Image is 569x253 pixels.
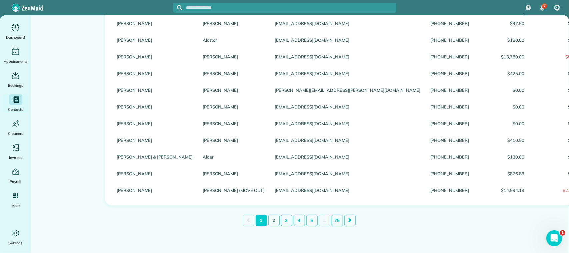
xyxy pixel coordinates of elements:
span: $0.00 [479,121,524,126]
div: [PHONE_NUMBER] [425,115,474,132]
a: 5 [306,215,318,226]
a: [PERSON_NAME] [117,171,193,176]
a: 2 [268,215,280,226]
a: [PERSON_NAME] [203,54,265,59]
span: Cleaners [8,130,23,137]
span: $180.00 [479,38,524,42]
div: [PHONE_NUMBER] [425,65,474,82]
div: [EMAIL_ADDRESS][DOMAIN_NAME] [270,165,425,182]
a: [PERSON_NAME] [203,21,265,26]
span: Dashboard [6,34,25,41]
a: … [319,215,330,226]
div: [EMAIL_ADDRESS][DOMAIN_NAME] [270,182,425,199]
span: $130.00 [479,155,524,159]
a: 3 [281,215,292,226]
a: Dashboard [3,22,28,41]
a: Alattar [203,38,265,42]
span: More [11,202,20,209]
a: Contacts [3,94,28,113]
a: 75 [332,215,343,226]
svg: Focus search [177,5,182,10]
a: [PERSON_NAME] [117,138,193,143]
div: [EMAIL_ADDRESS][DOMAIN_NAME] [270,115,425,132]
a: Cleaners [3,118,28,137]
div: [PHONE_NUMBER] [425,182,474,199]
a: Payroll [3,166,28,185]
span: $410.50 [479,138,524,143]
a: [PERSON_NAME] [203,104,265,109]
a: [PERSON_NAME] [117,188,193,193]
iframe: Intercom live chat [546,230,562,246]
span: $425.00 [479,71,524,76]
a: [PERSON_NAME] [117,71,193,76]
div: [PHONE_NUMBER] [425,98,474,115]
div: [EMAIL_ADDRESS][DOMAIN_NAME] [270,132,425,149]
a: [PERSON_NAME] & [PERSON_NAME] [117,155,193,159]
a: [PERSON_NAME] [117,38,193,42]
div: [PHONE_NUMBER] [425,149,474,165]
span: 1 [560,230,565,236]
a: Bookings [3,70,28,89]
span: KN [555,5,560,10]
span: Payroll [10,178,22,185]
a: [PERSON_NAME] [203,138,265,143]
a: [PERSON_NAME] [117,21,193,26]
div: [EMAIL_ADDRESS][DOMAIN_NAME] [270,32,425,48]
a: [PERSON_NAME] [203,171,265,176]
div: [EMAIL_ADDRESS][DOMAIN_NAME] [270,15,425,32]
a: [PERSON_NAME] [117,121,193,126]
a: [PERSON_NAME] [203,71,265,76]
div: [EMAIL_ADDRESS][DOMAIN_NAME] [270,65,425,82]
span: Invoices [9,154,22,161]
span: Settings [9,240,23,246]
a: Settings [3,228,28,246]
a: Invoices [3,142,28,161]
span: $13,780.00 [479,54,524,59]
div: [PHONE_NUMBER] [425,32,474,48]
div: [PHONE_NUMBER] [425,82,474,98]
span: Bookings [8,82,23,89]
div: [PHONE_NUMBER] [425,15,474,32]
a: [PERSON_NAME] [117,104,193,109]
span: $0.00 [479,88,524,92]
button: Focus search [173,5,182,10]
div: [EMAIL_ADDRESS][DOMAIN_NAME] [270,149,425,165]
a: 4 [294,215,305,226]
div: [EMAIL_ADDRESS][DOMAIN_NAME] [270,98,425,115]
span: $0.00 [479,104,524,109]
div: [PERSON_NAME][EMAIL_ADDRESS][PERSON_NAME][DOMAIN_NAME] [270,82,425,98]
span: 7 [543,3,546,9]
a: [PERSON_NAME] [203,88,265,92]
a: Appointments [3,46,28,65]
div: [PHONE_NUMBER] [425,165,474,182]
div: [PHONE_NUMBER] [425,132,474,149]
span: Appointments [4,58,28,65]
div: [EMAIL_ADDRESS][DOMAIN_NAME] [270,48,425,65]
span: $14,594.19 [479,188,524,193]
span: Contacts [8,106,23,113]
a: [PERSON_NAME] [117,88,193,92]
div: [PHONE_NUMBER] [425,48,474,65]
span: $876.83 [479,171,524,176]
a: [PERSON_NAME] [203,121,265,126]
span: $97.50 [479,21,524,26]
a: [PERSON_NAME] (MOVE OUT) [203,188,265,193]
a: 1 [256,215,267,226]
a: Alder [203,155,265,159]
div: 7 unread notifications [535,1,549,15]
a: [PERSON_NAME] [117,54,193,59]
